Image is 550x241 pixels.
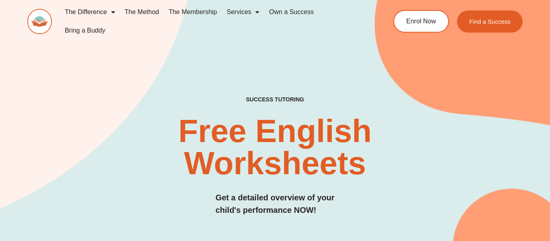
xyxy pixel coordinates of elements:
[112,115,438,179] h2: Free English Worksheets​
[60,21,110,40] a: Bring a Buddy
[406,18,436,25] span: Enrol Now
[202,96,348,103] h4: SUCCESS TUTORING​
[60,3,120,21] a: The Difference
[215,192,335,216] h3: Get a detailed overview of your child's performance NOW!
[60,3,365,40] nav: Menu
[469,19,511,25] span: Find a Success
[393,10,449,33] a: Enrol Now
[222,3,264,21] a: Services
[120,3,164,21] a: The Method
[457,10,523,33] a: Find a Success
[164,3,222,21] a: The Membership
[264,3,318,21] a: Own a Success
